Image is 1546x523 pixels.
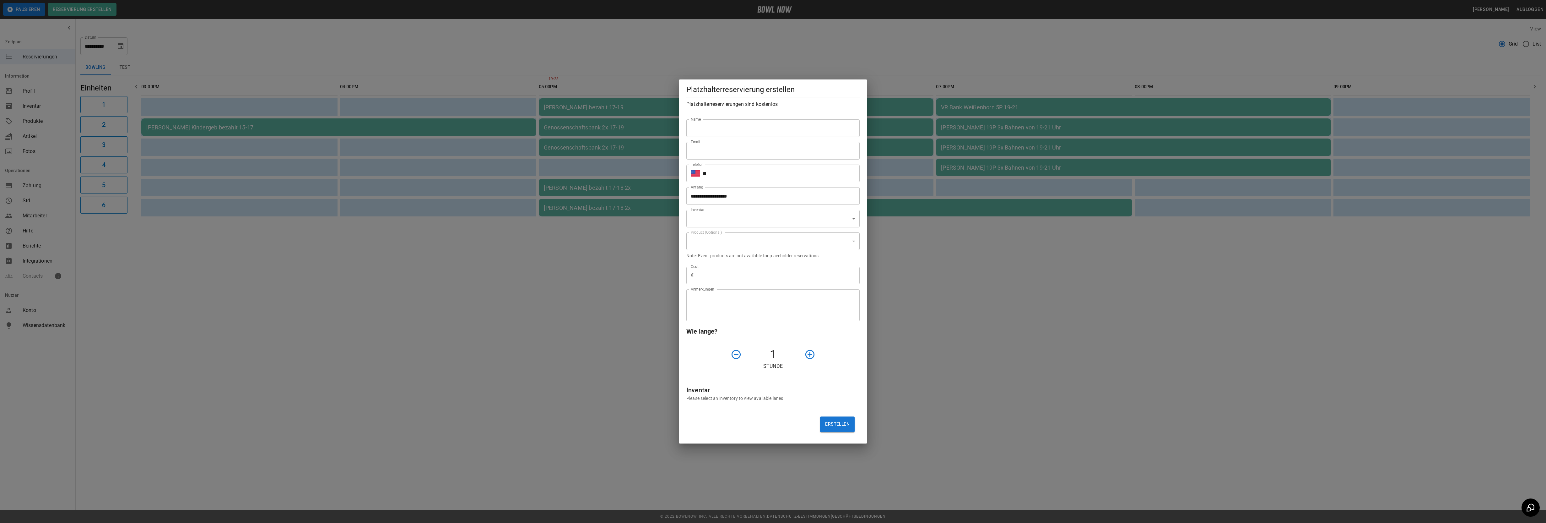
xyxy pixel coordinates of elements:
p: Note: Event products are not available for placeholder reservations [686,253,860,259]
h6: Wie lange? [686,326,860,336]
p: Stunde [686,362,860,370]
div: ​ [686,210,860,227]
h6: Inventar [686,385,860,395]
p: € [691,272,694,279]
button: Erstellen [820,417,855,432]
h4: 1 [744,348,802,361]
h5: Platzhalterreservierung erstellen [686,84,860,95]
input: Choose date, selected date is Oct 10, 2025 [686,187,855,205]
label: Telefon [691,162,704,167]
label: Anfang [691,184,703,190]
h6: Platzhalterreservierungen sind kostenlos [686,100,860,109]
button: Select country [691,169,700,178]
div: ​ [686,232,860,250]
p: Please select an inventory to view available lanes [686,395,860,401]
